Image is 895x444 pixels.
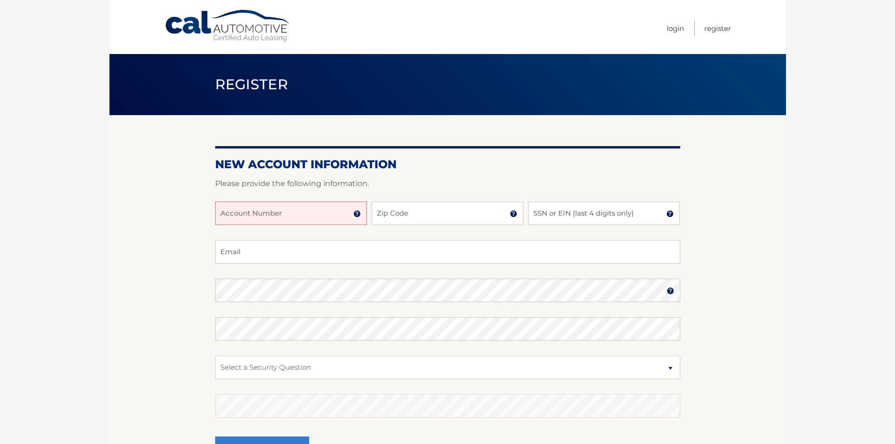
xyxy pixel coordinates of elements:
[353,210,361,218] img: tooltip.svg
[667,287,674,295] img: tooltip.svg
[372,202,523,225] input: Zip Code
[510,210,517,218] img: tooltip.svg
[164,9,291,43] a: Cal Automotive
[215,202,367,225] input: Account Number
[215,76,288,93] span: Register
[704,21,731,36] a: Register
[667,21,684,36] a: Login
[528,202,680,225] input: SSN or EIN (last 4 digits only)
[215,157,680,171] h2: New Account Information
[215,177,680,190] p: Please provide the following information.
[215,240,680,264] input: Email
[666,210,674,218] img: tooltip.svg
